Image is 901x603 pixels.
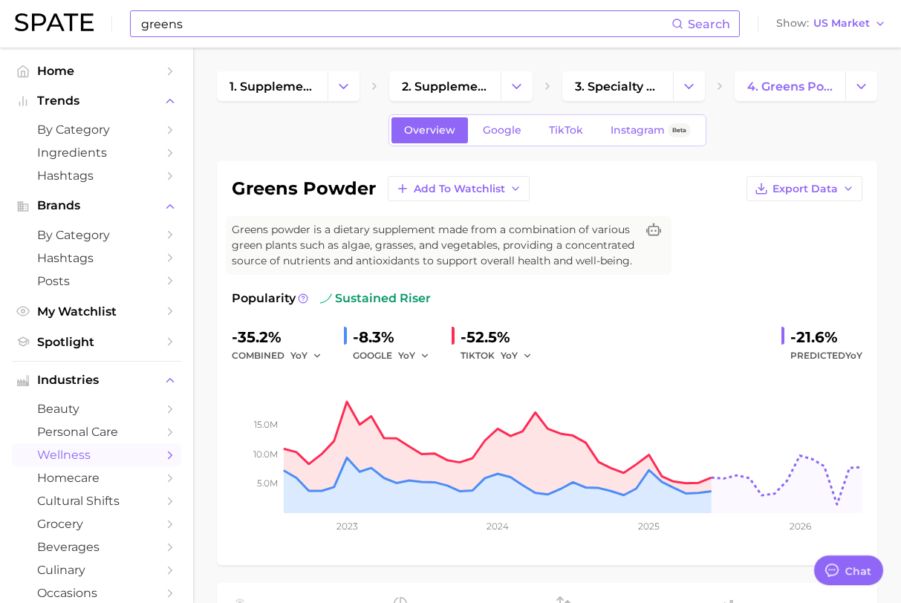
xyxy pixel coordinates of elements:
[501,71,533,101] button: Change Category
[598,117,703,143] a: InstagramBeta
[37,304,156,319] span: My Watchlist
[398,347,430,365] button: YoY
[747,79,833,94] span: 4. greens powder
[230,79,315,94] span: 1. supplements & ingestibles
[487,521,509,532] tspan: 2024
[232,222,636,269] span: Greens powder is a dietary supplement made from a combination of various green plants such as alg...
[391,117,468,143] a: Overview
[12,558,181,581] a: culinary
[12,59,181,82] a: Home
[772,14,890,33] button: ShowUS Market
[290,347,322,365] button: YoY
[562,71,673,101] a: 3. specialty formula supplements
[12,224,181,247] a: by Category
[232,180,376,198] h1: greens powder
[290,349,308,362] span: YoY
[12,195,181,217] button: Brands
[575,79,660,94] span: 3. specialty formula supplements
[320,290,431,307] span: sustained riser
[232,347,332,365] div: combined
[12,90,181,112] button: Trends
[37,94,156,108] span: Trends
[37,274,156,288] span: Posts
[12,369,181,391] button: Industries
[217,71,328,101] a: 1. supplements & ingestibles
[232,325,332,349] div: -35.2%
[12,512,181,535] a: grocery
[37,251,156,265] span: Hashtags
[37,494,156,508] span: cultural shifts
[735,71,845,101] a: 4. greens powder
[398,349,415,362] span: YoY
[37,586,156,600] span: occasions
[772,183,838,195] span: Export Data
[389,71,500,101] a: 2. supplements
[353,347,440,365] div: GOOGLE
[37,448,156,462] span: wellness
[320,293,332,304] img: sustained riser
[12,164,181,187] a: Hashtags
[790,347,862,365] span: Predicted
[414,183,505,195] span: Add to Watchlist
[12,141,181,164] a: Ingredients
[470,117,534,143] a: Google
[845,350,862,361] span: YoY
[336,521,358,532] tspan: 2023
[328,71,360,101] button: Change Category
[37,228,156,242] span: by Category
[37,335,156,349] span: Spotlight
[501,347,533,365] button: YoY
[747,176,862,201] button: Export Data
[12,397,181,420] a: beauty
[37,374,156,387] span: Industries
[813,19,870,27] span: US Market
[402,79,487,94] span: 2. supplements
[549,124,583,137] span: TikTok
[776,19,809,27] span: Show
[790,521,811,532] tspan: 2026
[611,124,665,137] span: Instagram
[37,199,156,212] span: Brands
[12,330,181,353] a: Spotlight
[37,146,156,160] span: Ingredients
[15,13,94,31] img: SPATE
[12,535,181,558] a: beverages
[12,118,181,141] a: by Category
[638,521,660,532] tspan: 2025
[536,117,596,143] a: TikTok
[37,64,156,78] span: Home
[12,443,181,466] a: wellness
[688,17,730,31] span: Search
[12,420,181,443] a: personal care
[461,325,542,349] div: -52.5%
[37,425,156,439] span: personal care
[483,124,521,137] span: Google
[12,300,181,323] a: My Watchlist
[37,471,156,485] span: homecare
[12,466,181,489] a: homecare
[37,169,156,183] span: Hashtags
[140,11,671,36] input: Search here for a brand, industry, or ingredient
[501,349,518,362] span: YoY
[353,325,440,349] div: -8.3%
[845,71,877,101] button: Change Category
[37,540,156,554] span: beverages
[673,71,705,101] button: Change Category
[388,176,530,201] button: Add to Watchlist
[461,347,542,365] div: TIKTOK
[12,489,181,512] a: cultural shifts
[790,325,862,349] div: -21.6%
[12,270,181,293] a: Posts
[232,290,296,307] span: Popularity
[37,517,156,531] span: grocery
[12,247,181,270] a: Hashtags
[37,402,156,416] span: beauty
[672,124,686,137] span: Beta
[404,124,455,137] span: Overview
[37,563,156,577] span: culinary
[37,123,156,137] span: by Category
